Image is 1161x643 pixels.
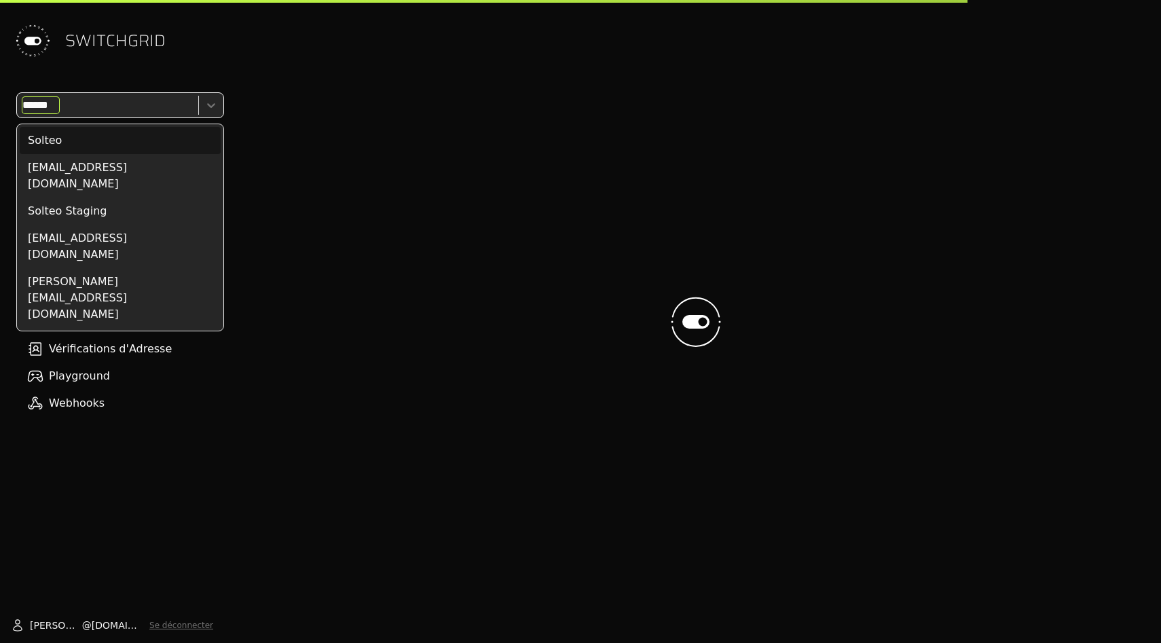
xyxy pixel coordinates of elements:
span: [PERSON_NAME] [30,619,82,632]
img: Switchgrid Logo [11,19,54,62]
button: Se déconnecter [149,620,213,631]
div: [PERSON_NAME][EMAIL_ADDRESS][DOMAIN_NAME] [20,268,221,328]
span: [DOMAIN_NAME] [92,619,144,632]
div: [EMAIL_ADDRESS][DOMAIN_NAME] [20,154,221,198]
div: Solteo Staging [20,198,221,225]
span: SWITCHGRID [65,30,166,52]
span: @ [82,619,92,632]
div: [EMAIL_ADDRESS][DOMAIN_NAME] [20,225,221,268]
div: Solteo [20,127,221,154]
